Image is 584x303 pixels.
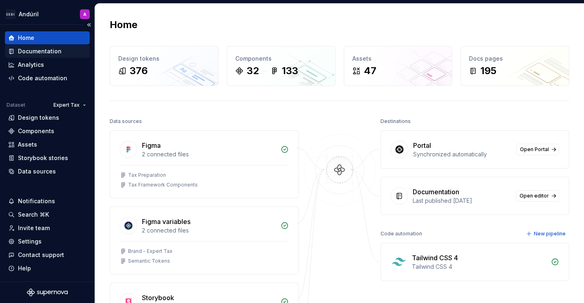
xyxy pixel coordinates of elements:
[282,64,298,77] div: 133
[413,150,512,158] div: Synchronized automatically
[5,151,90,165] a: Storybook stories
[18,154,68,162] div: Storybook stories
[110,130,299,198] a: Figma2 connected filesTax PreparationTax Framework Components
[18,47,62,55] div: Documentation
[128,172,166,178] div: Tax Preparation
[18,211,49,219] div: Search ⌘K
[53,102,80,108] span: Expert Tax
[5,45,90,58] a: Documentation
[520,193,549,199] span: Open editor
[524,228,569,239] button: New pipeline
[5,138,90,151] a: Assets
[534,231,566,237] span: New pipeline
[19,10,39,18] div: Andúril
[18,167,56,176] div: Data sources
[18,197,55,205] div: Notifications
[18,251,64,259] div: Contact support
[128,258,170,264] div: Semantic Tokens
[5,111,90,124] a: Design tokens
[142,141,161,150] div: Figma
[413,187,459,197] div: Documentation
[380,228,422,239] div: Code automation
[352,55,444,63] div: Assets
[344,46,453,86] a: Assets47
[18,141,37,149] div: Assets
[130,64,148,77] div: 376
[5,248,90,261] button: Contact support
[128,248,173,255] div: Brand - Expert Tax
[516,144,559,155] a: Open Portal
[6,9,15,19] img: 572984b3-56a8-419d-98bc-7b186c70b928.png
[27,288,68,296] svg: Supernova Logo
[118,55,210,63] div: Design tokens
[469,55,561,63] div: Docs pages
[413,141,431,150] div: Portal
[110,46,219,86] a: Design tokens376
[110,18,137,31] h2: Home
[142,226,276,235] div: 2 connected files
[110,116,142,127] div: Data sources
[5,72,90,85] a: Code automation
[128,182,198,188] div: Tax Framework Components
[5,125,90,138] a: Components
[18,74,67,82] div: Code automation
[227,46,336,86] a: Components32133
[5,165,90,178] a: Data sources
[413,197,511,205] div: Last published [DATE]
[83,19,95,31] button: Collapse sidebar
[460,46,569,86] a: Docs pages195
[380,116,411,127] div: Destinations
[5,235,90,248] a: Settings
[516,190,559,202] a: Open editor
[18,127,54,135] div: Components
[18,264,31,272] div: Help
[83,11,86,18] div: A
[142,293,174,303] div: Storybook
[110,206,299,274] a: Figma variables2 connected filesBrand - Expert TaxSemantic Tokens
[235,55,327,63] div: Components
[5,208,90,221] button: Search ⌘K
[412,263,546,271] div: Tailwind CSS 4
[142,150,276,158] div: 2 connected files
[7,102,25,108] div: Dataset
[247,64,259,77] div: 32
[18,224,50,232] div: Invite team
[50,99,90,111] button: Expert Tax
[412,253,458,263] div: Tailwind CSS 4
[18,61,44,69] div: Analytics
[364,64,376,77] div: 47
[2,5,93,23] button: AndúrilA
[480,64,496,77] div: 195
[18,237,42,246] div: Settings
[18,34,34,42] div: Home
[5,262,90,275] button: Help
[5,195,90,208] button: Notifications
[142,217,190,226] div: Figma variables
[18,114,59,122] div: Design tokens
[5,31,90,44] a: Home
[5,222,90,235] a: Invite team
[520,146,549,153] span: Open Portal
[5,58,90,71] a: Analytics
